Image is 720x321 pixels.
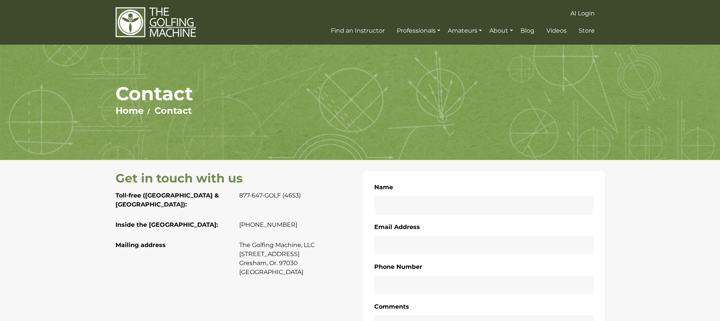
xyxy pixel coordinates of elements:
a: Store [577,24,597,38]
span: Store [579,27,595,34]
span: Blog [520,27,534,34]
a: Find an Instructor [329,24,387,38]
img: The Golfing Machine [115,7,196,38]
h1: Contact [115,82,605,105]
a: Amateurs [446,24,484,38]
p: 877-647-GOLF (4653) [239,191,357,200]
span: Videos [546,27,567,34]
h2: Get in touch with us [115,171,357,185]
strong: Mailing address [115,241,166,249]
span: Find an Instructor [331,27,385,34]
label: Phone Number [374,262,422,272]
label: Email Address [374,222,420,232]
label: Comments [374,302,409,312]
a: Home [115,105,144,116]
strong: Toll-free ([GEOGRAPHIC_DATA] & [GEOGRAPHIC_DATA]): [115,192,219,208]
a: About [487,24,514,38]
a: Videos [544,24,568,38]
label: Name [374,182,393,192]
p: The Golfing Machine, LLC [STREET_ADDRESS] Gresham, Or. 97030 [GEOGRAPHIC_DATA] [239,241,357,277]
a: Blog [519,24,536,38]
a: Professionals [395,24,442,38]
a: Contact [154,105,192,116]
p: [PHONE_NUMBER] [239,220,357,229]
strong: Inside the [GEOGRAPHIC_DATA]: [115,221,218,228]
a: AI Login [568,7,597,20]
span: AI Login [570,10,595,17]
